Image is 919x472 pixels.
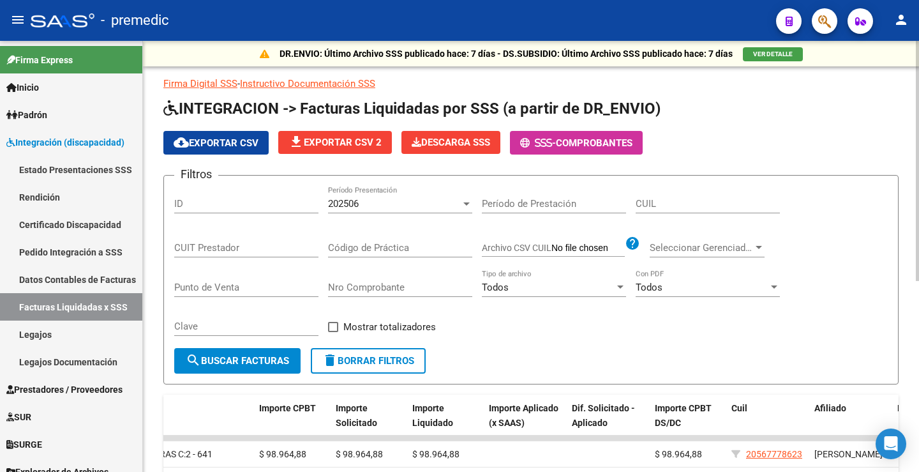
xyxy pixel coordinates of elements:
[331,395,407,451] datatable-header-cell: Importe Solicitado
[6,80,39,95] span: Inicio
[6,135,124,149] span: Integración (discapacidad)
[101,6,169,34] span: - premedic
[556,137,632,149] span: Comprobantes
[520,137,556,149] span: -
[650,395,726,451] datatable-header-cell: Importe CPBT DS/DC
[746,449,802,459] span: 20567778623
[100,444,249,464] div: 2 - 641
[743,47,803,61] button: VER DETALLE
[280,47,733,61] p: DR.ENVIO: Último Archivo SSS publicado hace: 7 días - DS.SUBSIDIO: Último Archivo SSS publicado h...
[163,77,899,91] p: -
[328,198,359,209] span: 202506
[6,410,31,424] span: SUR
[336,403,377,428] span: Importe Solicitado
[186,355,289,367] span: Buscar Facturas
[650,242,753,254] span: Seleccionar Gerenciador
[259,403,316,413] span: Importe CPBT
[94,395,254,451] datatable-header-cell: CPBT
[174,137,258,149] span: Exportar CSV
[186,353,201,368] mat-icon: search
[254,395,331,451] datatable-header-cell: Importe CPBT
[336,449,383,459] span: $ 98.964,88
[489,403,558,428] span: Importe Aplicado (x SAAS)
[10,12,26,27] mat-icon: menu
[6,383,123,397] span: Prestadores / Proveedores
[893,12,909,27] mat-icon: person
[322,355,414,367] span: Borrar Filtros
[163,78,237,89] a: Firma Digital SSS
[288,137,382,148] span: Exportar CSV 2
[510,131,643,155] button: -Comprobantes
[482,282,509,293] span: Todos
[551,243,625,254] input: Archivo CSV CUIL
[625,236,640,251] mat-icon: help
[412,137,490,148] span: Descarga SSS
[567,395,650,451] datatable-header-cell: Dif. Solicitado - Aplicado
[401,131,500,154] button: Descarga SSS
[322,353,338,368] mat-icon: delete
[343,319,436,335] span: Mostrar totalizadores
[731,403,747,413] span: Cuil
[572,403,635,428] span: Dif. Solicitado - Aplicado
[814,403,846,413] span: Afiliado
[876,429,906,459] div: Open Intercom Messenger
[753,50,793,57] span: VER DETALLE
[401,131,500,155] app-download-masive: Descarga masiva de comprobantes (adjuntos)
[412,449,459,459] span: $ 98.964,88
[163,131,269,155] button: Exportar CSV
[655,449,702,459] span: $ 98.964,88
[412,403,453,428] span: Importe Liquidado
[809,395,892,451] datatable-header-cell: Afiliado
[655,403,712,428] span: Importe CPBT DS/DC
[259,449,306,459] span: $ 98.964,88
[174,165,218,183] h3: Filtros
[6,53,73,67] span: Firma Express
[240,78,375,89] a: Instructivo Documentación SSS
[482,243,551,253] span: Archivo CSV CUIL
[174,348,301,374] button: Buscar Facturas
[484,395,567,451] datatable-header-cell: Importe Aplicado (x SAAS)
[407,395,484,451] datatable-header-cell: Importe Liquidado
[163,100,661,118] span: INTEGRACION -> Facturas Liquidadas por SSS (a partir de DR_ENVIO)
[174,135,189,150] mat-icon: cloud_download
[636,282,662,293] span: Todos
[6,108,47,122] span: Padrón
[278,131,392,154] button: Exportar CSV 2
[6,438,42,452] span: SURGE
[814,449,883,459] span: [PERSON_NAME]
[288,134,304,149] mat-icon: file_download
[311,348,426,374] button: Borrar Filtros
[726,395,809,451] datatable-header-cell: Cuil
